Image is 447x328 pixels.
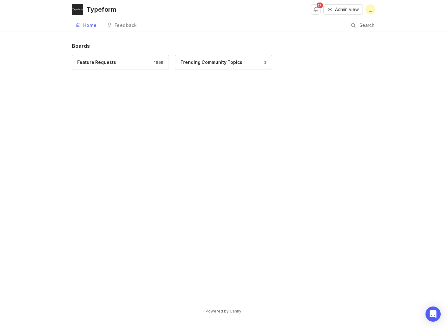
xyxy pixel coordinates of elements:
[72,42,376,50] h1: Boards
[86,6,116,13] div: Typeform
[115,23,137,28] div: Feedback
[72,19,101,32] a: Home
[103,19,141,32] a: Feedback
[72,55,169,70] a: Feature Requests1956
[205,307,242,315] a: Powered by Canny
[335,6,359,13] span: Admin view
[151,60,164,65] div: 1956
[83,23,97,28] div: Home
[77,59,116,66] div: Feature Requests
[317,3,323,8] span: 17
[261,60,267,65] div: 2
[323,4,363,15] button: Admin view
[369,6,372,13] span: _
[175,55,272,70] a: Trending Community Topics2
[365,4,376,15] button: _
[311,4,321,15] button: Notifications
[180,59,242,66] div: Trending Community Topics
[72,4,83,15] img: Typeform logo
[425,306,441,322] div: Open Intercom Messenger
